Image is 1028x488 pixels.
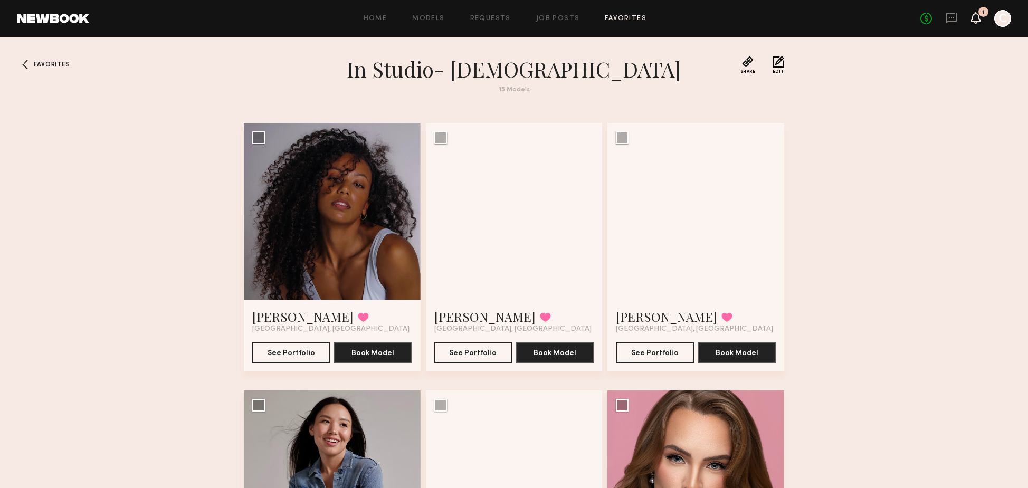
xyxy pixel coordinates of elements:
a: Models [412,15,444,22]
a: Favorites [17,56,34,73]
button: Book Model [334,342,412,363]
button: Book Model [516,342,594,363]
span: Favorites [34,62,69,68]
a: Requests [470,15,511,22]
div: 15 Models [324,87,704,93]
a: Job Posts [536,15,580,22]
a: [PERSON_NAME] [434,308,536,325]
span: Share [740,70,756,74]
button: Book Model [698,342,776,363]
h1: In Studio- [DEMOGRAPHIC_DATA] [324,56,704,82]
span: Edit [773,70,784,74]
button: Edit [773,56,784,74]
button: See Portfolio [252,342,330,363]
button: See Portfolio [616,342,693,363]
a: C [994,10,1011,27]
span: [GEOGRAPHIC_DATA], [GEOGRAPHIC_DATA] [434,325,592,333]
span: [GEOGRAPHIC_DATA], [GEOGRAPHIC_DATA] [616,325,773,333]
a: Favorites [605,15,646,22]
button: Share [740,56,756,74]
a: Book Model [334,348,412,357]
button: See Portfolio [434,342,512,363]
a: Book Model [516,348,594,357]
a: Home [364,15,387,22]
a: Book Model [698,348,776,357]
a: [PERSON_NAME] [616,308,717,325]
div: 1 [982,9,985,15]
a: [PERSON_NAME] [252,308,354,325]
span: [GEOGRAPHIC_DATA], [GEOGRAPHIC_DATA] [252,325,410,333]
